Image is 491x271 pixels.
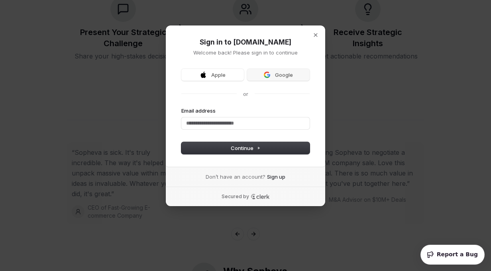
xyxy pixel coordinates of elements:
[231,144,261,152] span: Continue
[181,107,216,114] label: Email address
[181,69,244,81] button: Sign in with AppleApple
[181,38,310,47] h1: Sign in to [DOMAIN_NAME]
[264,72,270,78] img: Sign in with Google
[243,90,248,97] p: or
[267,173,285,180] a: Sign up
[200,72,206,78] img: Sign in with Apple
[251,194,270,199] a: Clerk logo
[181,49,310,56] p: Welcome back! Please sign in to continue
[206,173,265,180] span: Don’t have an account?
[275,71,293,78] span: Google
[211,71,226,78] span: Apple
[309,28,322,42] button: Close modal
[222,193,249,200] p: Secured by
[181,142,310,154] button: Continue
[247,69,310,81] button: Sign in with GoogleGoogle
